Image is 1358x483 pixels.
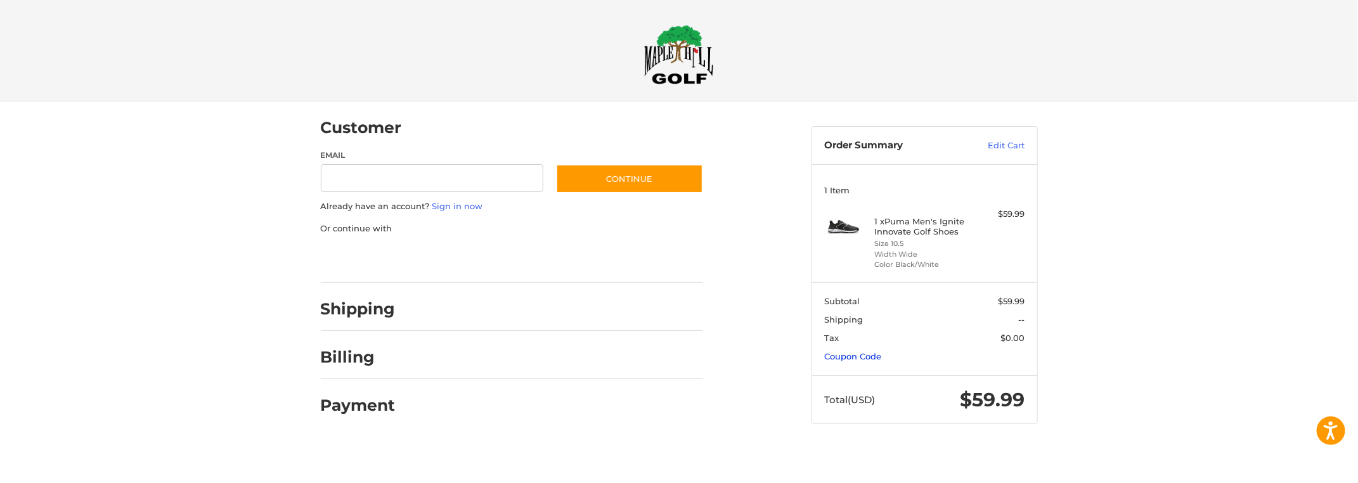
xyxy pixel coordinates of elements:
span: Shipping [824,314,863,325]
span: Subtotal [824,296,860,306]
a: Sign in now [432,201,483,211]
iframe: PayPal-venmo [531,247,626,270]
iframe: PayPal-paylater [424,247,519,270]
h3: 1 Item [824,185,1025,195]
h2: Billing [321,347,395,367]
li: Size 10.5 [874,238,971,249]
span: $0.00 [1000,333,1025,343]
h2: Shipping [321,299,396,319]
iframe: Google Customer Reviews [1253,449,1358,483]
img: Maple Hill Golf [644,25,714,84]
span: Total (USD) [824,394,875,406]
h4: 1 x Puma Men's Ignite Innovate Golf Shoes [874,216,971,237]
p: Or continue with [321,222,703,235]
span: $59.99 [998,296,1025,306]
p: Already have an account? [321,200,703,213]
span: $59.99 [960,388,1025,411]
h3: Order Summary [824,139,960,152]
h2: Customer [321,118,402,138]
span: -- [1018,314,1025,325]
label: Email [321,150,544,161]
h2: Payment [321,396,396,415]
iframe: PayPal-paypal [316,247,411,270]
li: Color Black/White [874,259,971,270]
div: $59.99 [974,208,1025,221]
span: Tax [824,333,839,343]
li: Width Wide [874,249,971,260]
button: Continue [556,164,703,193]
a: Edit Cart [960,139,1025,152]
a: Coupon Code [824,351,881,361]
